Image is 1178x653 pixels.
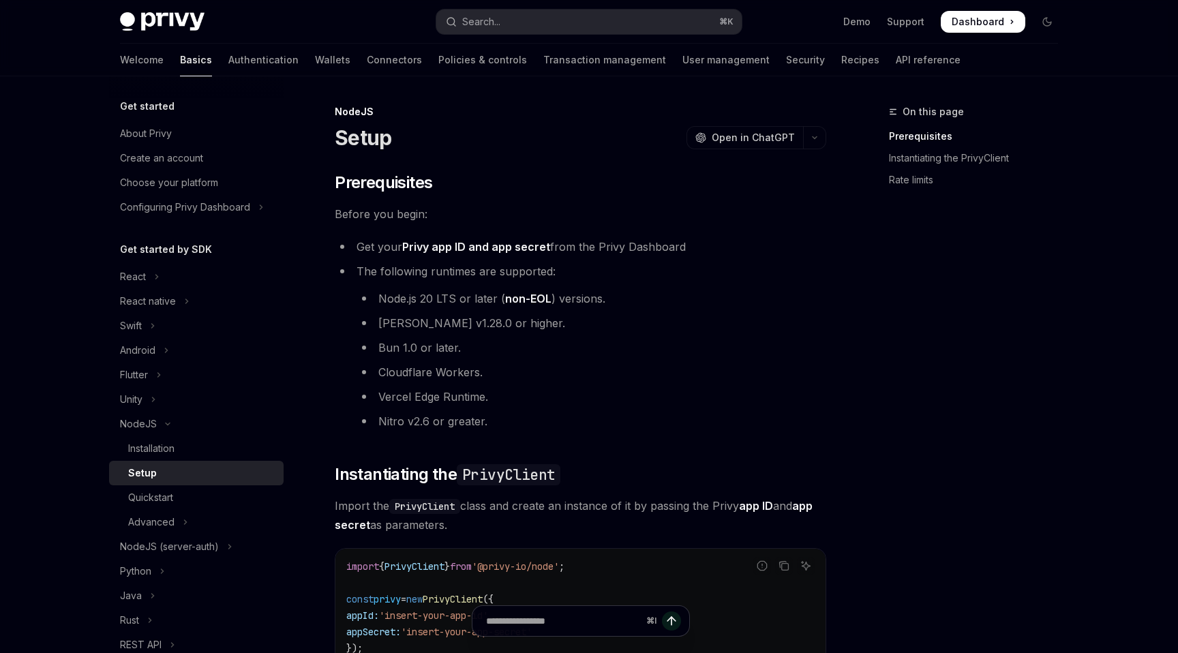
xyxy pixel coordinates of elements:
button: Open in ChatGPT [686,126,803,149]
button: Toggle Python section [109,559,284,583]
div: REST API [120,637,162,653]
div: Flutter [120,367,148,383]
a: Welcome [120,44,164,76]
span: Prerequisites [335,172,432,194]
div: NodeJS [120,416,157,432]
span: { [379,560,384,573]
button: Toggle Configuring Privy Dashboard section [109,195,284,219]
button: Send message [662,611,681,631]
div: Advanced [128,514,175,530]
h5: Get started by SDK [120,241,212,258]
button: Toggle React section [109,264,284,289]
div: Java [120,588,142,604]
a: Dashboard [941,11,1025,33]
a: Transaction management [543,44,666,76]
div: Android [120,342,155,359]
div: Search... [462,14,500,30]
div: Create an account [120,150,203,166]
span: Instantiating the [335,464,560,485]
span: const [346,593,374,605]
span: ({ [483,593,494,605]
a: Wallets [315,44,350,76]
button: Copy the contents from the code block [775,557,793,575]
a: Prerequisites [889,125,1069,147]
a: non-EOL [505,292,552,306]
button: Open search [436,10,742,34]
div: NodeJS [335,105,826,119]
span: Open in ChatGPT [712,131,795,145]
div: React [120,269,146,285]
button: Toggle Rust section [109,608,284,633]
img: dark logo [120,12,205,31]
div: About Privy [120,125,172,142]
button: Toggle Advanced section [109,510,284,534]
span: PrivyClient [384,560,444,573]
button: Toggle NodeJS (server-auth) section [109,534,284,559]
h5: Get started [120,98,175,115]
div: Setup [128,465,157,481]
a: Choose your platform [109,170,284,195]
button: Toggle Android section [109,338,284,363]
span: '@privy-io/node' [472,560,559,573]
a: About Privy [109,121,284,146]
li: Get your from the Privy Dashboard [335,237,826,256]
span: Import the class and create an instance of it by passing the Privy and as parameters. [335,496,826,534]
span: ; [559,560,564,573]
div: Configuring Privy Dashboard [120,199,250,215]
button: Toggle Java section [109,583,284,608]
button: Toggle Swift section [109,314,284,338]
li: [PERSON_NAME] v1.28.0 or higher. [357,314,826,333]
li: Nitro v2.6 or greater. [357,412,826,431]
span: = [401,593,406,605]
button: Toggle Unity section [109,387,284,412]
a: Security [786,44,825,76]
a: Authentication [228,44,299,76]
a: Instantiating the PrivyClient [889,147,1069,169]
div: Quickstart [128,489,173,506]
span: On this page [903,104,964,120]
a: Connectors [367,44,422,76]
a: Rate limits [889,169,1069,191]
button: Report incorrect code [753,557,771,575]
a: Support [887,15,924,29]
div: Unity [120,391,142,408]
div: Rust [120,612,139,628]
span: privy [374,593,401,605]
a: Recipes [841,44,879,76]
div: Choose your platform [120,174,218,191]
div: Swift [120,318,142,334]
a: Installation [109,436,284,461]
input: Ask a question... [486,606,641,636]
button: Toggle dark mode [1036,11,1058,33]
a: Privy app ID and app secret [402,240,550,254]
a: API reference [896,44,961,76]
span: PrivyClient [423,593,483,605]
li: Cloudflare Workers. [357,363,826,382]
a: Policies & controls [438,44,527,76]
button: Ask AI [797,557,815,575]
a: Basics [180,44,212,76]
span: Dashboard [952,15,1004,29]
h1: Setup [335,125,391,150]
span: ⌘ K [719,16,734,27]
li: Node.js 20 LTS or later ( ) versions. [357,289,826,308]
span: Before you begin: [335,204,826,224]
strong: app ID [739,499,773,513]
span: new [406,593,423,605]
span: from [450,560,472,573]
a: Demo [843,15,871,29]
code: PrivyClient [389,499,460,514]
a: Create an account [109,146,284,170]
div: Installation [128,440,175,457]
code: PrivyClient [457,464,560,485]
span: } [444,560,450,573]
div: React native [120,293,176,309]
span: import [346,560,379,573]
a: Setup [109,461,284,485]
li: Bun 1.0 or later. [357,338,826,357]
a: User management [682,44,770,76]
li: Vercel Edge Runtime. [357,387,826,406]
div: Python [120,563,151,579]
button: Toggle Flutter section [109,363,284,387]
button: Toggle React native section [109,289,284,314]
